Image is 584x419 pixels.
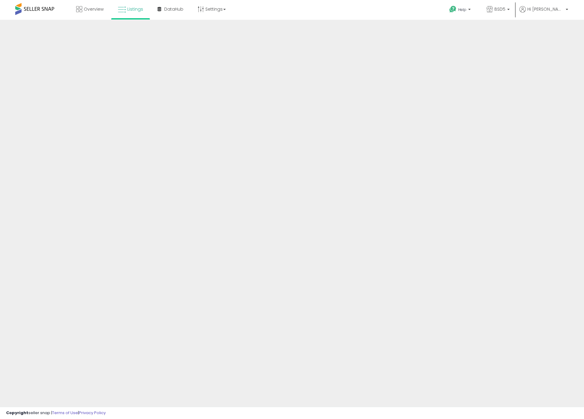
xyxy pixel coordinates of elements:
a: Hi [PERSON_NAME] [519,6,568,20]
span: Overview [84,6,104,12]
span: BSD5 [494,6,505,12]
a: Help [444,1,477,20]
span: Hi [PERSON_NAME] [527,6,564,12]
span: Help [458,7,466,12]
span: Listings [127,6,143,12]
i: Get Help [449,5,457,13]
span: DataHub [164,6,183,12]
